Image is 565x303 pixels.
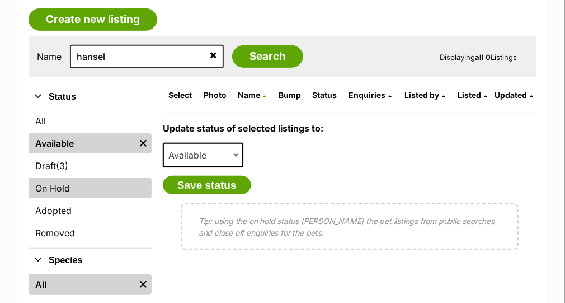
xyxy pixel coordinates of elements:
[199,86,233,104] th: Photo
[495,90,534,100] a: Updated
[163,123,323,134] label: Update status of selected listings to:
[29,201,152,221] a: Adopted
[29,156,152,176] a: Draft
[238,90,261,100] span: Name
[308,86,343,104] th: Status
[163,176,251,195] button: Save status
[349,90,392,100] a: Enquiries
[458,90,487,100] a: Listed
[404,90,445,100] a: Listed by
[29,111,152,131] a: All
[29,133,135,153] a: Available
[135,133,152,153] a: Remove filter
[29,253,152,268] button: Species
[37,52,62,62] label: Name
[29,8,157,31] a: Create new listing
[238,90,267,100] a: Name
[164,86,198,104] th: Select
[56,159,68,173] span: (3)
[475,53,491,62] strong: all 0
[199,215,501,239] p: Tip: using the on hold status [PERSON_NAME] the pet listings from public searches and close off e...
[135,274,152,295] a: Remove filter
[232,45,303,68] input: Search
[29,109,152,248] div: Status
[440,53,517,62] span: Displaying Listings
[29,178,152,198] a: On Hold
[29,223,152,243] a: Removed
[29,274,135,295] a: All
[164,147,218,163] span: Available
[458,90,481,100] span: Listed
[495,90,528,100] span: Updated
[404,90,439,100] span: Listed by
[29,90,152,104] button: Status
[274,86,307,104] th: Bump
[163,143,243,167] span: Available
[349,90,385,100] span: translation missing: en.admin.listings.index.attributes.enquiries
